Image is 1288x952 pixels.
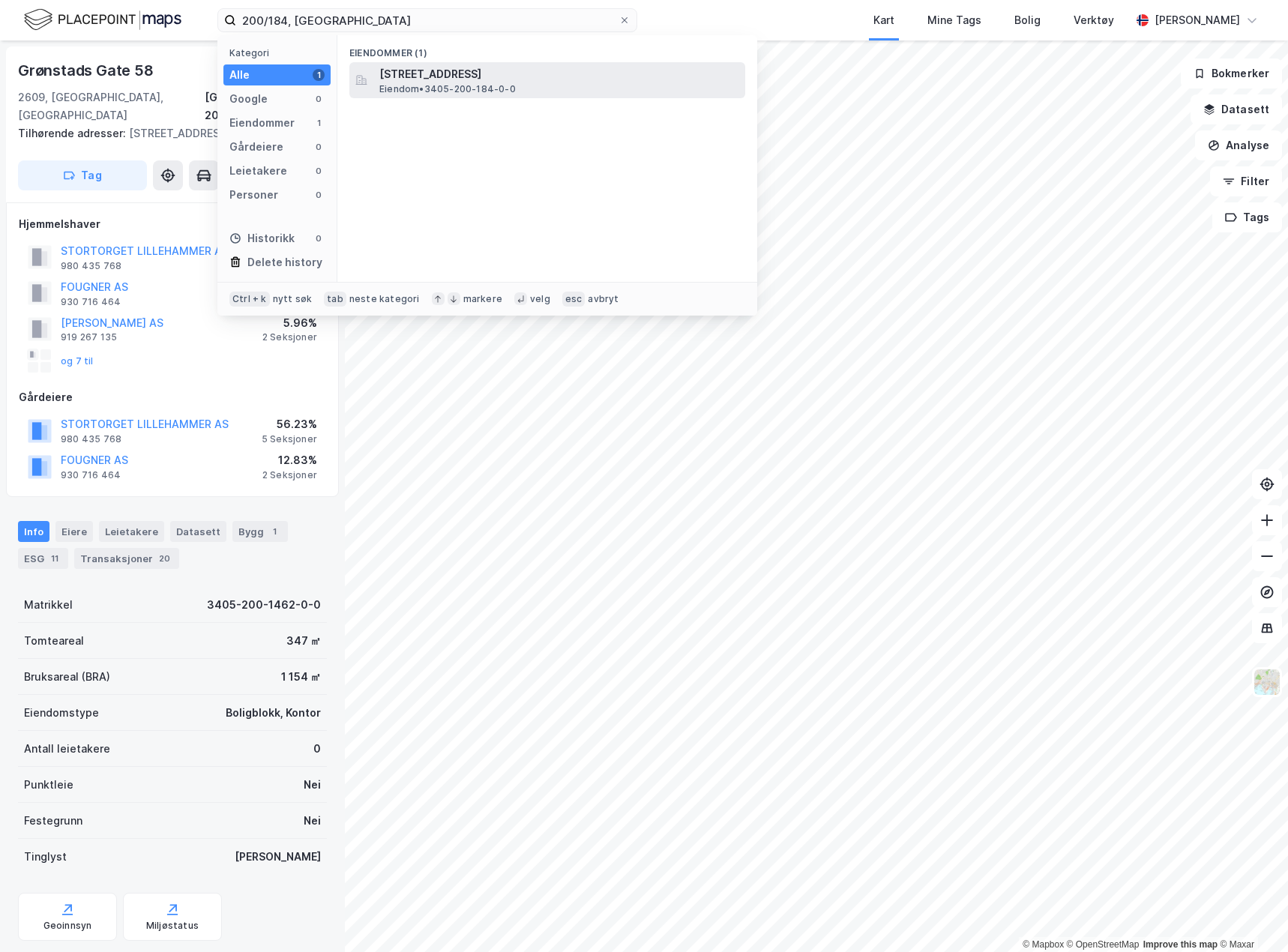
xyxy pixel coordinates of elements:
[273,293,313,305] div: nytt søk
[229,138,283,156] div: Gårdeiere
[24,668,110,686] div: Bruksareal (BRA)
[286,632,321,650] div: 347 ㎡
[18,127,129,139] span: Tilhørende adresser:
[1213,880,1288,952] div: Kontrollprogram for chat
[281,668,321,686] div: 1 154 ㎡
[1023,939,1064,950] a: Mapbox
[18,160,147,190] button: Tag
[1210,166,1282,196] button: Filter
[19,388,326,406] div: Gårdeiere
[873,11,894,29] div: Kart
[229,47,331,58] div: Kategori
[262,451,317,469] div: 12.83%
[313,69,325,81] div: 1
[349,293,420,305] div: neste kategori
[74,548,179,569] div: Transaksjoner
[304,776,321,794] div: Nei
[229,186,278,204] div: Personer
[229,229,295,247] div: Historikk
[18,88,205,124] div: 2609, [GEOGRAPHIC_DATA], [GEOGRAPHIC_DATA]
[24,740,110,758] div: Antall leietakere
[18,548,68,569] div: ESG
[99,521,164,542] div: Leietakere
[19,215,326,233] div: Hjemmelshaver
[1212,202,1282,232] button: Tags
[61,260,121,272] div: 980 435 768
[61,469,121,481] div: 930 716 464
[1191,94,1282,124] button: Datasett
[313,165,325,177] div: 0
[18,124,315,142] div: [STREET_ADDRESS]
[262,433,317,445] div: 5 Seksjoner
[229,114,295,132] div: Eiendommer
[43,920,92,932] div: Geoinnsyn
[47,551,62,566] div: 11
[24,848,67,866] div: Tinglyst
[1143,939,1218,950] a: Improve this map
[229,162,287,180] div: Leietakere
[146,920,199,932] div: Miljøstatus
[61,296,121,308] div: 930 716 464
[156,551,173,566] div: 20
[1253,668,1281,696] img: Z
[55,521,93,542] div: Eiere
[229,90,268,108] div: Google
[1195,130,1282,160] button: Analyse
[463,293,502,305] div: markere
[562,292,586,307] div: esc
[313,740,321,758] div: 0
[262,331,317,343] div: 2 Seksjoner
[588,293,619,305] div: avbryt
[232,521,288,542] div: Bygg
[1181,58,1282,88] button: Bokmerker
[304,812,321,830] div: Nei
[262,415,317,433] div: 56.23%
[262,469,317,481] div: 2 Seksjoner
[229,292,270,307] div: Ctrl + k
[379,83,516,95] span: Eiendom • 3405-200-184-0-0
[313,117,325,129] div: 1
[262,314,317,332] div: 5.96%
[1213,880,1288,952] iframe: Chat Widget
[24,812,82,830] div: Festegrunn
[207,596,321,614] div: 3405-200-1462-0-0
[24,596,73,614] div: Matrikkel
[337,35,757,62] div: Eiendommer (1)
[530,293,550,305] div: velg
[236,9,619,31] input: Søk på adresse, matrikkel, gårdeiere, leietakere eller personer
[247,253,322,271] div: Delete history
[1014,11,1041,29] div: Bolig
[61,433,121,445] div: 980 435 768
[927,11,981,29] div: Mine Tags
[313,232,325,244] div: 0
[24,632,84,650] div: Tomteareal
[24,704,99,722] div: Eiendomstype
[235,848,321,866] div: [PERSON_NAME]
[170,521,226,542] div: Datasett
[61,331,117,343] div: 919 267 135
[379,65,739,83] span: [STREET_ADDRESS]
[324,292,346,307] div: tab
[1155,11,1240,29] div: [PERSON_NAME]
[313,93,325,105] div: 0
[313,141,325,153] div: 0
[267,524,282,539] div: 1
[1074,11,1114,29] div: Verktøy
[205,88,327,124] div: [GEOGRAPHIC_DATA], 200/1462
[24,776,73,794] div: Punktleie
[226,704,321,722] div: Boligblokk, Kontor
[18,521,49,542] div: Info
[18,58,157,82] div: Grønstads Gate 58
[24,7,181,33] img: logo.f888ab2527a4732fd821a326f86c7f29.svg
[313,189,325,201] div: 0
[1067,939,1140,950] a: OpenStreetMap
[229,66,250,84] div: Alle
